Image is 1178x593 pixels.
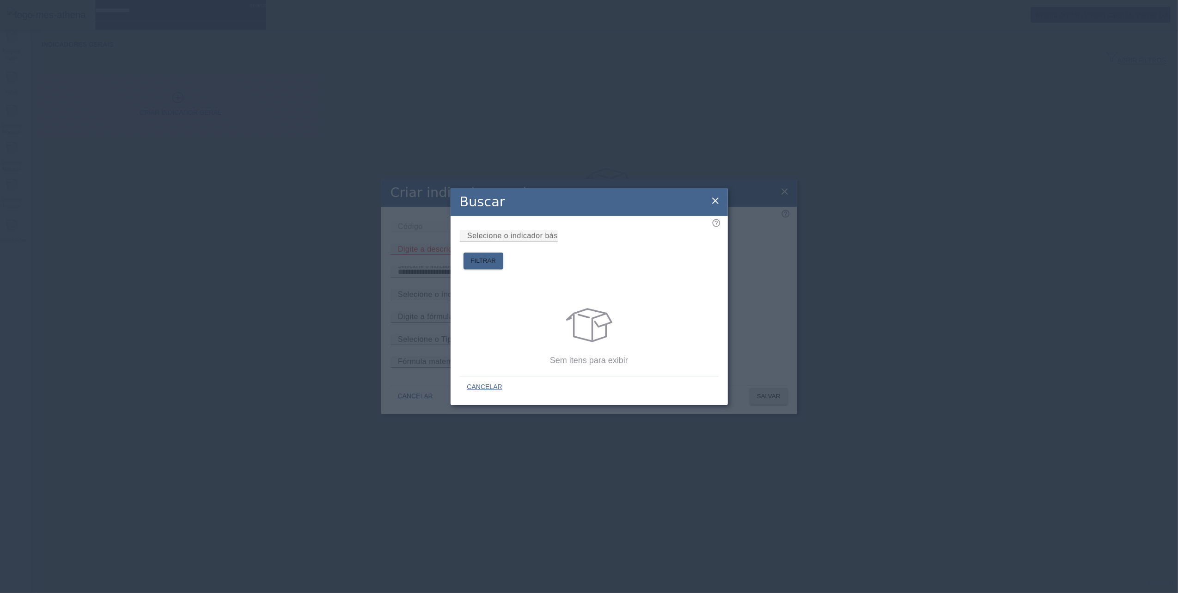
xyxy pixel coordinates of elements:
[467,232,568,240] mat-label: Selecione o indicador básico
[471,256,496,266] span: FILTRAR
[460,379,510,395] button: CANCELAR
[464,253,504,269] button: FILTRAR
[462,354,716,367] p: Sem itens para exibir
[467,383,502,392] span: CANCELAR
[460,192,505,212] h2: Buscar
